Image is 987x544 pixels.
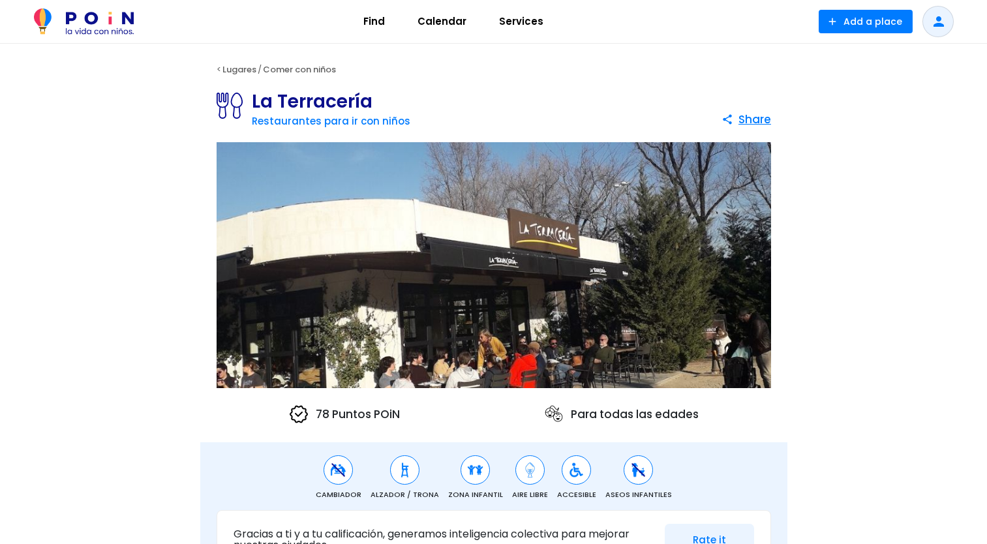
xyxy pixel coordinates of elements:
span: Aseos infantiles [605,489,672,500]
button: Add a place [819,10,913,33]
img: Cambiador [330,462,346,478]
span: Calendar [412,11,472,32]
img: Zona Infantil [467,462,483,478]
span: Alzador / Trona [371,489,439,500]
span: Cambiador [316,489,361,500]
span: Services [493,11,549,32]
p: 78 Puntos POiN [288,404,400,425]
button: Share [721,108,771,131]
img: POiN [34,8,134,35]
span: Aire Libre [512,489,548,500]
img: ages icon [543,404,564,425]
img: verified icon [288,404,309,425]
a: Comer con niños [263,63,336,76]
img: Accesible [568,462,585,478]
a: Lugares [222,63,256,76]
span: Zona Infantil [448,489,503,500]
a: Calendar [401,6,483,37]
div: < / [200,60,787,80]
a: Services [483,6,560,37]
img: La Terracería [217,142,771,389]
h1: La Terracería [252,93,410,111]
span: Accesible [557,489,596,500]
img: Aseos infantiles [630,462,646,478]
img: Aire Libre [522,462,538,478]
img: Alzador / Trona [397,462,413,478]
img: Restaurantes para ir con niños [217,93,252,119]
a: Find [347,6,401,37]
span: Find [357,11,391,32]
a: Restaurantes para ir con niños [252,114,410,128]
p: Para todas las edades [543,404,699,425]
